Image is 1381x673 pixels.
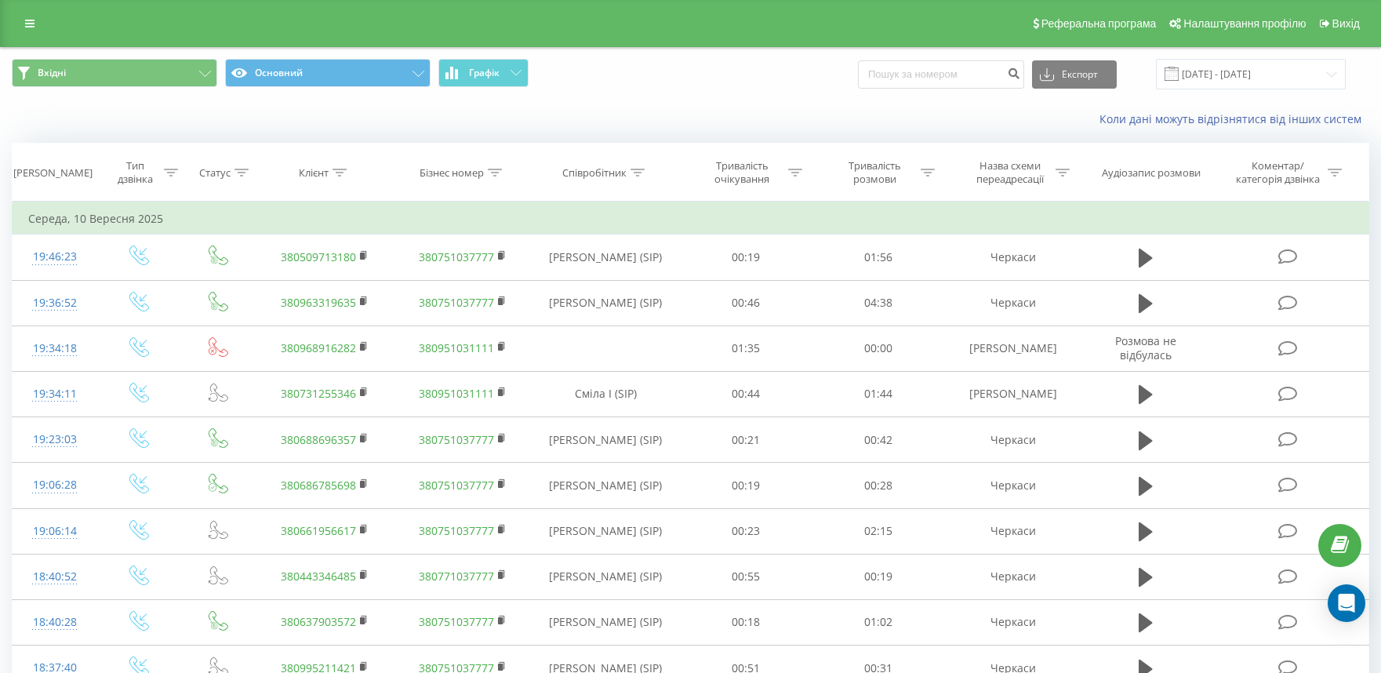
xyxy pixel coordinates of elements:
[28,562,82,592] div: 18:40:52
[28,607,82,638] div: 18:40:28
[944,554,1082,599] td: Черкаси
[28,288,82,318] div: 19:36:52
[680,463,812,508] td: 00:19
[419,523,494,538] a: 380751037777
[812,599,945,645] td: 01:02
[532,371,680,417] td: Сміла І (SIP)
[812,280,945,326] td: 04:38
[858,60,1024,89] input: Пошук за номером
[680,326,812,371] td: 01:35
[1032,60,1117,89] button: Експорт
[281,432,356,447] a: 380688696357
[944,371,1082,417] td: [PERSON_NAME]
[13,166,93,180] div: [PERSON_NAME]
[944,326,1082,371] td: [PERSON_NAME]
[419,569,494,584] a: 380771037777
[111,159,159,186] div: Тип дзвінка
[419,432,494,447] a: 380751037777
[532,417,680,463] td: [PERSON_NAME] (SIP)
[944,235,1082,280] td: Черкаси
[944,463,1082,508] td: Черкаси
[12,59,217,87] button: Вхідні
[812,235,945,280] td: 01:56
[299,166,329,180] div: Клієнт
[532,508,680,554] td: [PERSON_NAME] (SIP)
[281,614,356,629] a: 380637903572
[13,203,1369,235] td: Середа, 10 Вересня 2025
[812,326,945,371] td: 00:00
[419,295,494,310] a: 380751037777
[1232,159,1324,186] div: Коментар/категорія дзвінка
[419,386,494,401] a: 380951031111
[28,379,82,409] div: 19:34:11
[281,569,356,584] a: 380443346485
[281,295,356,310] a: 380963319635
[680,235,812,280] td: 00:19
[28,242,82,272] div: 19:46:23
[944,599,1082,645] td: Черкаси
[1102,166,1201,180] div: Аудіозапис розмови
[281,386,356,401] a: 380731255346
[281,340,356,355] a: 380968916282
[419,478,494,493] a: 380751037777
[1041,17,1157,30] span: Реферальна програма
[700,159,784,186] div: Тривалість очікування
[532,463,680,508] td: [PERSON_NAME] (SIP)
[1328,584,1365,622] div: Open Intercom Messenger
[1332,17,1360,30] span: Вихід
[1115,333,1176,362] span: Розмова не відбулась
[944,280,1082,326] td: Черкаси
[944,508,1082,554] td: Черкаси
[281,249,356,264] a: 380509713180
[562,166,627,180] div: Співробітник
[680,417,812,463] td: 00:21
[281,523,356,538] a: 380661956617
[281,478,356,493] a: 380686785698
[38,67,66,79] span: Вхідні
[812,463,945,508] td: 00:28
[1183,17,1306,30] span: Налаштування профілю
[812,554,945,599] td: 00:19
[833,159,917,186] div: Тривалість розмови
[680,554,812,599] td: 00:55
[28,516,82,547] div: 19:06:14
[812,371,945,417] td: 01:44
[680,508,812,554] td: 00:23
[680,280,812,326] td: 00:46
[968,159,1052,186] div: Назва схеми переадресації
[420,166,484,180] div: Бізнес номер
[28,424,82,455] div: 19:23:03
[469,67,500,78] span: Графік
[812,417,945,463] td: 00:42
[419,249,494,264] a: 380751037777
[532,235,680,280] td: [PERSON_NAME] (SIP)
[199,166,231,180] div: Статус
[680,599,812,645] td: 00:18
[532,599,680,645] td: [PERSON_NAME] (SIP)
[680,371,812,417] td: 00:44
[28,333,82,364] div: 19:34:18
[532,280,680,326] td: [PERSON_NAME] (SIP)
[944,417,1082,463] td: Черкаси
[812,508,945,554] td: 02:15
[225,59,431,87] button: Основний
[28,470,82,500] div: 19:06:28
[1099,111,1369,126] a: Коли дані можуть відрізнятися вiд інших систем
[419,614,494,629] a: 380751037777
[419,340,494,355] a: 380951031111
[532,554,680,599] td: [PERSON_NAME] (SIP)
[438,59,529,87] button: Графік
